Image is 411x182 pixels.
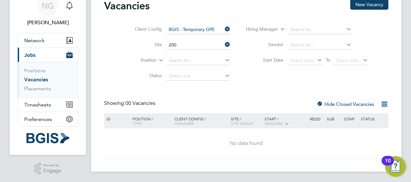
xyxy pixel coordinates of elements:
label: Hiring Manager [241,26,278,33]
span: Network [24,37,45,44]
label: Site [125,42,162,47]
input: Search for... [288,25,352,34]
label: Position [119,57,156,64]
a: Go to home page [17,133,78,143]
div: Start / [263,113,308,129]
span: Timesheets [24,102,51,108]
div: Sub [325,113,342,124]
span: Nick Guest [17,19,78,26]
div: Showing [104,100,157,107]
div: Status [359,113,387,124]
span: NG [42,2,54,10]
label: Status [125,73,162,78]
label: Client Config [125,26,162,32]
button: Timesheets [18,97,78,112]
button: Preferences [18,112,78,126]
span: Manager [174,121,194,126]
a: Vacancies [24,76,48,83]
div: No data found [105,140,387,147]
label: Vendor [246,42,283,47]
button: Jobs [18,48,78,62]
span: 00 Vacancies [125,100,155,106]
button: Open Resource Center, 10 new notifications [385,156,406,177]
label: Start Date [246,57,283,63]
span: To [324,56,332,64]
input: Search for... [288,41,352,50]
a: Placements [24,86,51,92]
a: Powered byEngage [34,163,62,175]
button: Network [18,33,78,47]
span: Preferences [24,116,52,122]
span: Powered by [43,163,61,168]
a: Positions [24,67,46,74]
span: Engage [43,168,61,174]
div: 10 [385,161,391,169]
div: Jobs [18,62,78,97]
input: Search for... [166,25,230,34]
img: bgis-logo-retina.png [26,133,69,143]
input: Search for... [166,41,230,50]
label: Hide Closed Vacancies [317,101,374,107]
span: Type [132,121,142,126]
span: Vendors [265,121,283,126]
div: Position / [128,113,173,129]
span: Site Group [231,121,253,126]
span: Select date [336,57,359,63]
div: Site / [229,113,263,129]
div: Conf [342,113,359,124]
span: Jobs [24,52,36,58]
div: Client Config / [173,113,229,129]
span: Select date [290,57,313,63]
div: Reqd [308,113,325,124]
div: ID [105,113,128,124]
